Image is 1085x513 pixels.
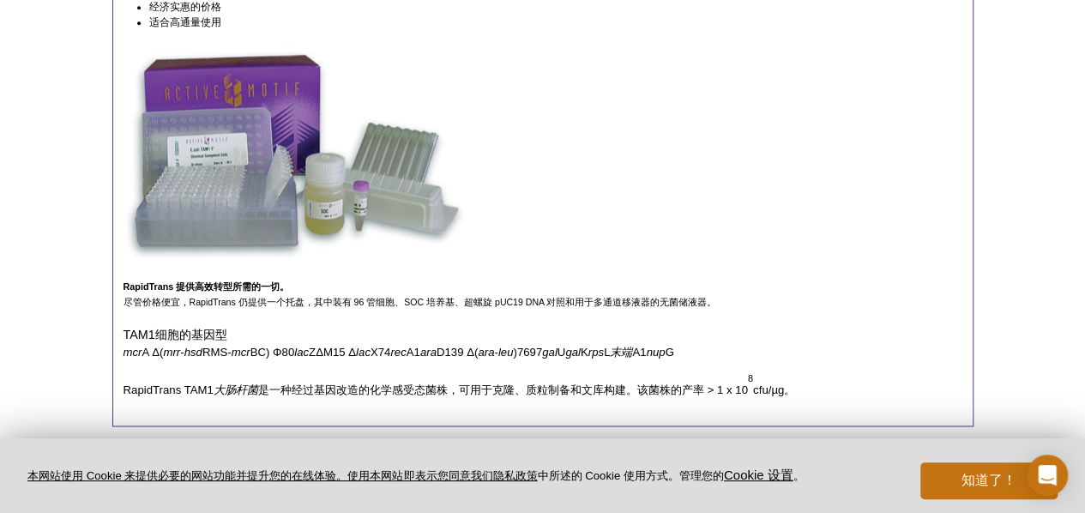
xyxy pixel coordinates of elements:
font: 知道了！ [961,473,1016,487]
font: 中所述的 Cookie 使用方式 [537,469,667,482]
font: 。 [793,469,805,482]
font: 大肠杆菌 [214,383,258,396]
font: nup [646,346,665,359]
div: 打开 Intercom Messenger [1027,455,1068,496]
font: hsd [184,346,202,359]
button: 知道了！ [920,462,1058,499]
font: BC) Φ80 [250,346,295,359]
font: RMS- [202,346,232,359]
font: 经济实惠的价格 [149,1,221,13]
font: A1 [632,346,646,359]
font: A1 [407,346,420,359]
font: 8 [748,372,753,383]
font: A Δ( [142,346,163,359]
font: leu [498,346,514,359]
img: RapidTrans 感受态细胞配有 96 管细胞、SOC 培养基、超螺旋 pUC19 DNA 对照和无菌容器 [124,45,467,257]
font: ara [478,346,494,359]
font: cfu/µg。 [753,383,795,396]
font: - [494,346,497,359]
font: rps [588,346,604,359]
font: mcr [232,346,250,359]
font: mcr [124,346,142,359]
font: 尽管价格便宜，RapidTrans 仍提供一个托盘，其中装有 96 管细胞、SOC 培养基、超螺旋 pUC19 DNA 对照和用于多通道移液器的无菌储液器。 [124,297,717,307]
button: Cookie 设置 [724,468,793,484]
font: Cookie 设置 [724,468,793,482]
font: lac [294,346,309,359]
font: ara [420,346,437,359]
font: ZΔM15 Δ [309,346,356,359]
font: D139 Δ( [437,346,478,359]
a: 本网站使用 Cookie 来提供必要的网站功能并提升您的在线体验。使用本网站即表示您同意我们隐私政策 [27,469,537,482]
font: L [604,346,610,359]
font: )7697 [513,346,542,359]
font: mrr [163,346,180,359]
font: lac [356,346,371,359]
font: K [581,346,588,359]
font: G [665,346,673,359]
font: TAM1细胞的基因型 [124,328,227,341]
font: - [180,346,184,359]
font: U [558,346,566,359]
font: 末端 [610,346,632,359]
font: rec [390,346,406,359]
font: gal [565,346,581,359]
font: RapidTrans 提供高效转型所需的一切。 [124,281,290,292]
font: RapidTrans TAM1 [124,383,214,396]
font: gal [542,346,558,359]
font: 适合高通量使用 [149,16,221,28]
font: X74 [371,346,390,359]
font: 。管理您的 [668,469,724,482]
font: 是一种经过基因改造的化学感受态菌株，可用于克隆、质粒制备和文库构建。该菌株的产率 > 1 x 10 [258,383,748,396]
